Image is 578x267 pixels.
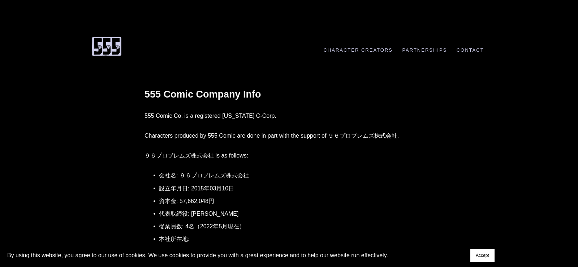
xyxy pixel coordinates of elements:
p: 555 Comic Co. is a registered [US_STATE] C-Corp. [144,111,433,121]
p: 設立年月日: 2015年03月10日 [159,184,433,193]
p: By using this website, you agree to our use of cookies. We use cookies to provide you with a grea... [7,250,388,260]
button: Accept [470,249,495,262]
img: 555 Comic [90,36,123,56]
p: Characters produced by 555 Comic are done in part with the support of ９６プロブレムズ株式会社. [144,131,433,141]
p: ９６プロブレムズ株式会社 is as follows: [144,151,433,160]
p: 従業員数: 4名（2022年5月現在） [159,221,433,231]
a: Contact [453,47,488,53]
p: 代表取締役: [PERSON_NAME] [159,209,433,219]
span: Accept [476,253,489,258]
a: 555 Comic [90,40,123,51]
a: Character Creators [320,47,396,53]
a: Partnerships [398,47,451,53]
p: 資本金: 57,662,048円 [159,196,433,206]
h1: 555 Comic Company Info [144,88,433,101]
p: 本社所在地: 〒156-0042 [STREET_ADDRESS] [159,234,433,264]
p: 会社名: ９６プロブレムズ株式会社 [159,171,433,180]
